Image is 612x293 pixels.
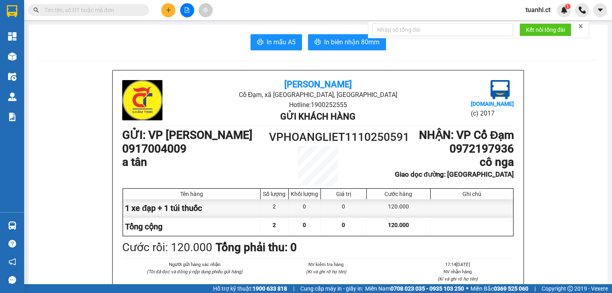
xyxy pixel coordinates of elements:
[125,191,258,197] div: Tên hàng
[280,111,355,122] b: Gửi khách hàng
[289,199,321,217] div: 0
[284,79,352,89] b: [PERSON_NAME]
[308,34,386,50] button: printerIn biên nhận 80mm
[273,222,276,228] span: 2
[300,284,363,293] span: Cung cấp máy in - giấy in:
[125,222,162,231] span: Tổng cộng
[306,269,346,274] i: (Kí và ghi rõ họ tên)
[138,261,251,268] li: Người gửi hàng xác nhận
[466,287,468,290] span: ⚪️
[8,276,16,284] span: message
[369,191,428,197] div: Cước hàng
[470,284,528,293] span: Miền Bắc
[388,222,409,228] span: 120.000
[8,93,16,101] img: warehouse-icon
[216,241,297,254] b: Tổng phải thu: 0
[578,23,583,29] span: close
[433,191,511,197] div: Ghi chú
[342,222,345,228] span: 0
[566,4,569,9] span: 1
[303,222,306,228] span: 0
[267,37,296,47] span: In mẫu A5
[269,128,367,146] h1: VPHOANGLIET1110250591
[213,284,287,293] span: Hỗ trợ kỹ thuật:
[251,34,302,50] button: printerIn mẫu A5
[323,191,364,197] div: Giá trị
[291,191,318,197] div: Khối lượng
[491,80,510,99] img: logo.jpg
[419,128,514,142] b: NHẬN : VP Cổ Đạm
[324,37,380,47] span: In biên nhận 80mm
[367,155,514,169] h1: cô nga
[372,23,513,36] input: Nhập số tổng đài
[257,39,263,46] span: printer
[567,286,573,291] span: copyright
[520,23,571,36] button: Kết nối tổng đài
[8,258,16,266] span: notification
[402,261,514,268] li: 17:14[DATE]
[147,269,242,274] i: (Tôi đã đọc và đồng ý nộp dung phiếu gửi hàng)
[321,199,367,217] div: 0
[33,7,39,13] span: search
[365,284,464,293] span: Miền Nam
[122,239,212,256] div: Cước rồi : 120.000
[203,7,208,13] span: aim
[471,101,514,107] b: [DOMAIN_NAME]
[402,268,514,275] li: NV nhận hàng
[494,285,528,292] strong: 0369 525 060
[44,6,139,14] input: Tìm tên, số ĐT hoặc mã đơn
[579,6,586,14] img: phone-icon
[8,221,16,230] img: warehouse-icon
[270,261,382,268] li: NV kiểm tra hàng
[187,90,448,100] li: Cổ Đạm, xã [GEOGRAPHIC_DATA], [GEOGRAPHIC_DATA]
[471,108,514,118] li: (c) 2017
[526,25,565,34] span: Kết nối tổng đài
[8,72,16,81] img: warehouse-icon
[314,39,321,46] span: printer
[519,5,557,15] span: tuanhl.ct
[122,142,269,156] h1: 0917004009
[122,128,253,142] b: GỬI : VP [PERSON_NAME]
[293,284,294,293] span: |
[565,4,571,9] sup: 1
[437,276,478,282] i: (Kí và ghi rõ họ tên)
[123,199,261,217] div: 1 xe đạp + 1 túi thuốc
[8,52,16,61] img: warehouse-icon
[261,199,289,217] div: 2
[161,3,175,17] button: plus
[8,240,16,248] span: question-circle
[7,5,17,17] img: logo-vxr
[122,155,269,169] h1: a tân
[395,170,514,178] b: Giao dọc đường: [GEOGRAPHIC_DATA]
[166,7,171,13] span: plus
[253,285,287,292] strong: 1900 633 818
[367,142,514,156] h1: 0972197936
[8,32,16,41] img: dashboard-icon
[597,6,604,14] span: caret-down
[122,80,162,120] img: logo.jpg
[187,100,448,110] li: Hotline: 1900252555
[199,3,213,17] button: aim
[367,199,431,217] div: 120.000
[263,191,286,197] div: Số lượng
[561,6,568,14] img: icon-new-feature
[8,113,16,121] img: solution-icon
[534,284,536,293] span: |
[593,3,607,17] button: caret-down
[390,285,464,292] strong: 0708 023 035 - 0935 103 250
[180,3,194,17] button: file-add
[184,7,190,13] span: file-add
